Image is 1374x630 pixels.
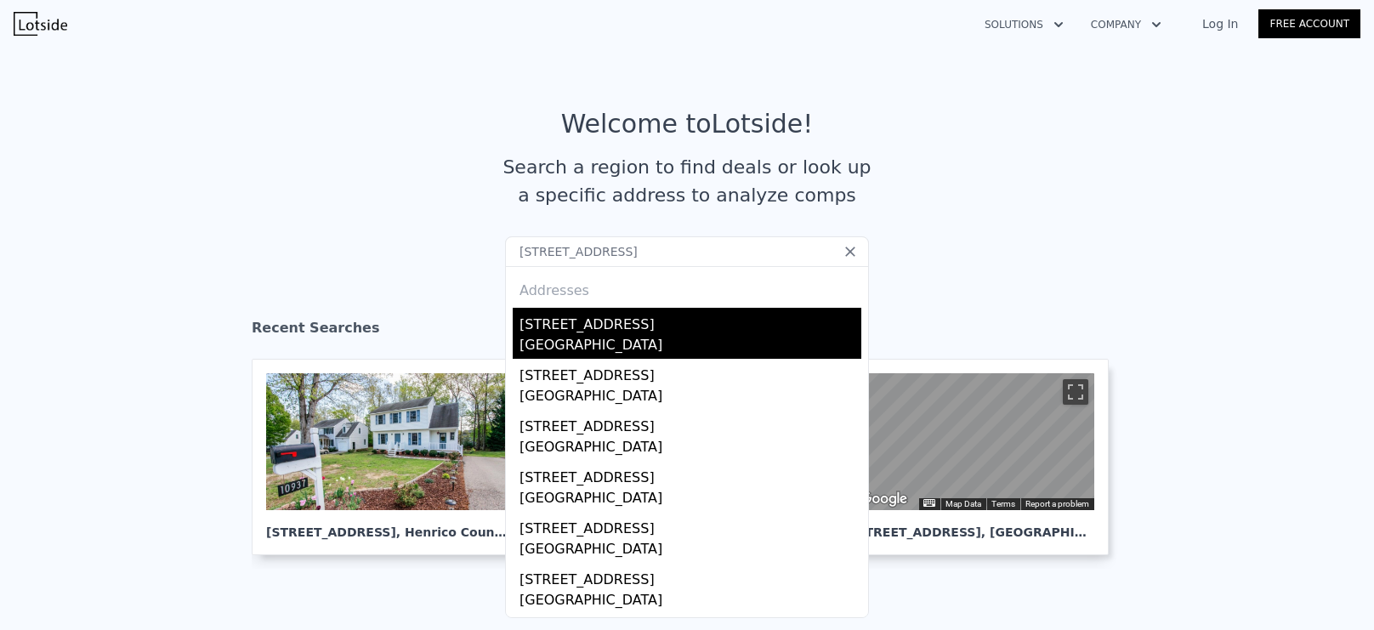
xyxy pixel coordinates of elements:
[945,498,981,510] button: Map Data
[513,267,861,308] div: Addresses
[520,590,861,614] div: [GEOGRAPHIC_DATA]
[1258,9,1360,38] a: Free Account
[14,12,67,36] img: Lotside
[1077,9,1175,40] button: Company
[520,512,861,539] div: [STREET_ADDRESS]
[520,488,861,512] div: [GEOGRAPHIC_DATA]
[561,109,814,139] div: Welcome to Lotside !
[520,437,861,461] div: [GEOGRAPHIC_DATA]
[520,563,861,590] div: [STREET_ADDRESS]
[520,461,861,488] div: [STREET_ADDRESS]
[1182,15,1258,32] a: Log In
[991,499,1015,508] a: Terms (opens in new tab)
[971,9,1077,40] button: Solutions
[252,304,1122,359] div: Recent Searches
[1025,499,1089,508] a: Report a problem
[1063,379,1088,405] button: Toggle fullscreen view
[837,359,1122,555] a: Map [STREET_ADDRESS], [GEOGRAPHIC_DATA]
[497,153,877,209] div: Search a region to find deals or look up a specific address to analyze comps
[520,410,861,437] div: [STREET_ADDRESS]
[855,488,911,510] img: Google
[252,359,537,555] a: [STREET_ADDRESS], Henrico County,VA 23233
[520,335,861,359] div: [GEOGRAPHIC_DATA]
[266,510,509,541] div: [STREET_ADDRESS] , Henrico County
[520,308,861,335] div: [STREET_ADDRESS]
[520,386,861,410] div: [GEOGRAPHIC_DATA]
[505,236,869,267] input: Search an address or region...
[923,499,935,507] button: Keyboard shortcuts
[851,373,1094,510] div: Map
[520,359,861,386] div: [STREET_ADDRESS]
[855,488,911,510] a: Open this area in Google Maps (opens a new window)
[851,373,1094,510] div: Street View
[520,539,861,563] div: [GEOGRAPHIC_DATA]
[851,510,1094,541] div: [STREET_ADDRESS] , [GEOGRAPHIC_DATA]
